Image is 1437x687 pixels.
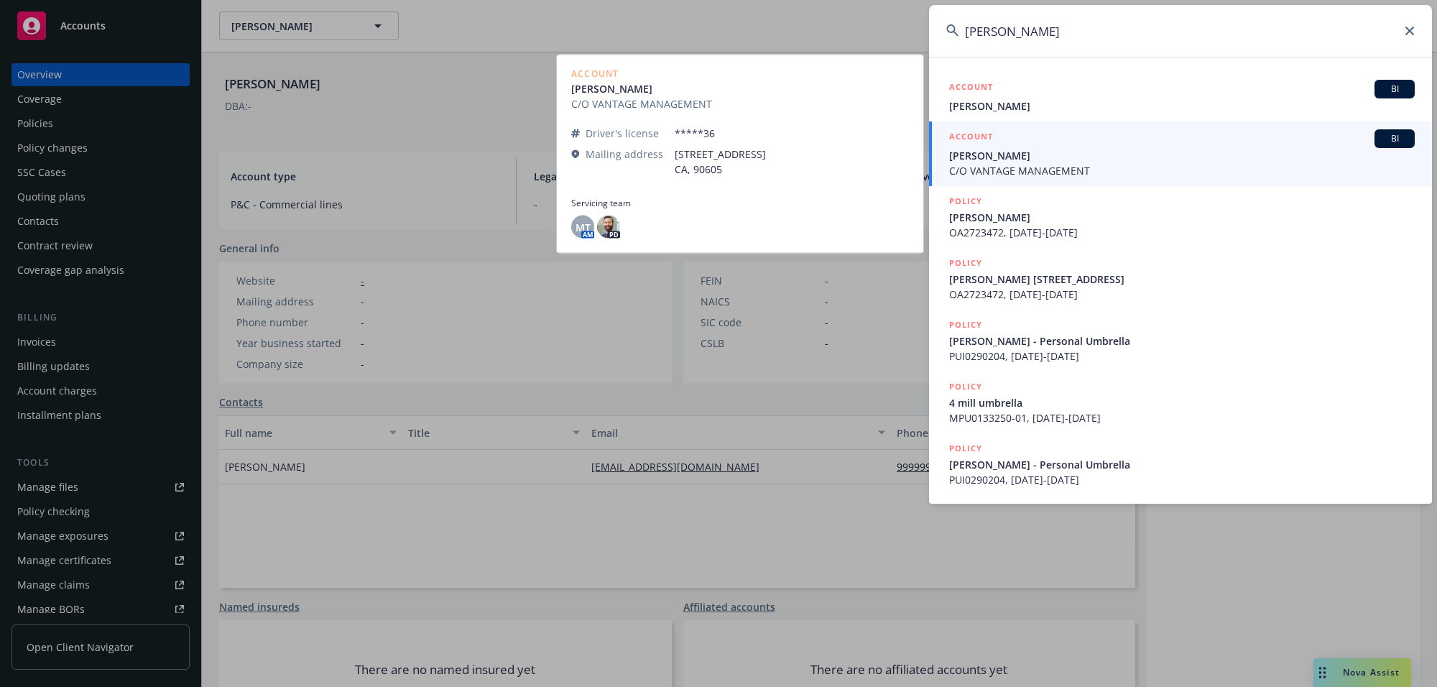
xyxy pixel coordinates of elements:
span: [PERSON_NAME] - Personal Umbrella [949,333,1415,349]
span: OA2723472, [DATE]-[DATE] [949,225,1415,240]
h5: ACCOUNT [949,80,993,97]
input: Search... [929,5,1432,57]
h5: POLICY [949,379,982,394]
span: [PERSON_NAME] [949,148,1415,163]
span: OA2723472, [DATE]-[DATE] [949,287,1415,302]
span: PUI0290204, [DATE]-[DATE] [949,472,1415,487]
a: POLICY[PERSON_NAME] - Personal UmbrellaPUI0290204, [DATE]-[DATE] [929,310,1432,372]
h5: POLICY [949,318,982,332]
span: BI [1380,83,1409,96]
h5: ACCOUNT [949,129,993,147]
span: C/O VANTAGE MANAGEMENT [949,163,1415,178]
h5: POLICY [949,194,982,208]
a: POLICY[PERSON_NAME] [STREET_ADDRESS]OA2723472, [DATE]-[DATE] [929,248,1432,310]
span: [PERSON_NAME] [949,210,1415,225]
a: ACCOUNTBI[PERSON_NAME]C/O VANTAGE MANAGEMENT [929,121,1432,186]
span: 4 mill umbrella [949,395,1415,410]
span: BI [1380,132,1409,145]
span: MPU0133250-01, [DATE]-[DATE] [949,410,1415,425]
span: PUI0290204, [DATE]-[DATE] [949,349,1415,364]
span: [PERSON_NAME] [949,98,1415,114]
h5: POLICY [949,441,982,456]
a: POLICY[PERSON_NAME]OA2723472, [DATE]-[DATE] [929,186,1432,248]
span: [PERSON_NAME] [STREET_ADDRESS] [949,272,1415,287]
a: POLICY[PERSON_NAME] - Personal UmbrellaPUI0290204, [DATE]-[DATE] [929,433,1432,495]
h5: POLICY [949,256,982,270]
span: [PERSON_NAME] - Personal Umbrella [949,457,1415,472]
a: ACCOUNTBI[PERSON_NAME] [929,72,1432,121]
a: POLICY4 mill umbrellaMPU0133250-01, [DATE]-[DATE] [929,372,1432,433]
